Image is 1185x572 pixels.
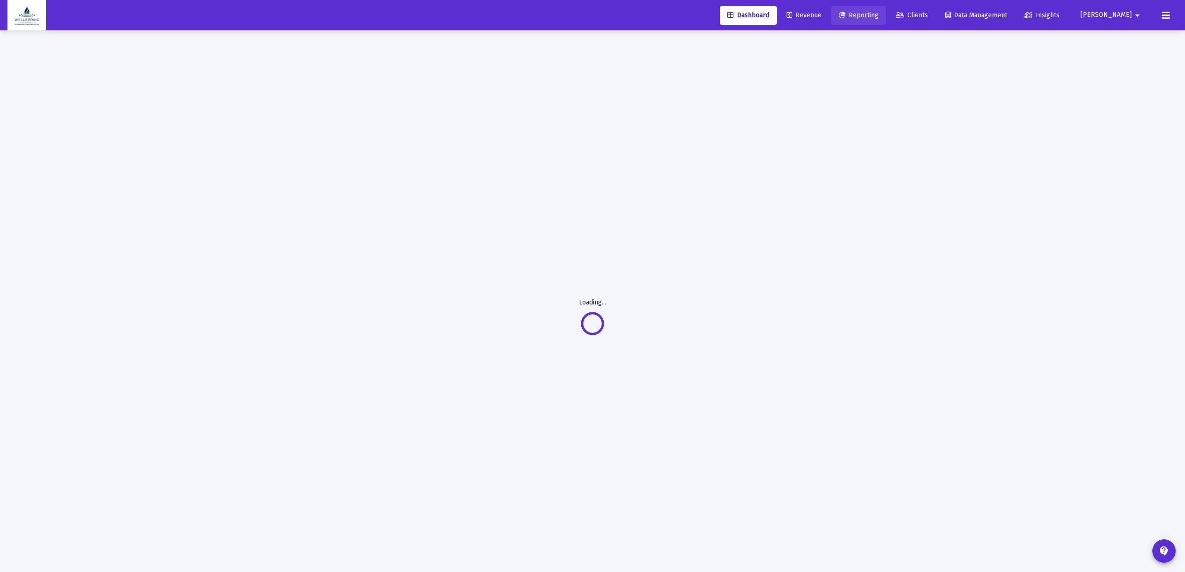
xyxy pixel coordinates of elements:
[1080,11,1132,19] span: [PERSON_NAME]
[727,11,769,19] span: Dashboard
[1017,6,1067,25] a: Insights
[787,11,822,19] span: Revenue
[1069,6,1154,24] button: [PERSON_NAME]
[779,6,829,25] a: Revenue
[896,11,928,19] span: Clients
[938,6,1015,25] a: Data Management
[831,6,886,25] a: Reporting
[1025,11,1060,19] span: Insights
[14,6,39,25] img: Dashboard
[1158,545,1170,557] mat-icon: contact_support
[888,6,935,25] a: Clients
[839,11,878,19] span: Reporting
[945,11,1007,19] span: Data Management
[1132,6,1143,25] mat-icon: arrow_drop_down
[720,6,777,25] a: Dashboard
